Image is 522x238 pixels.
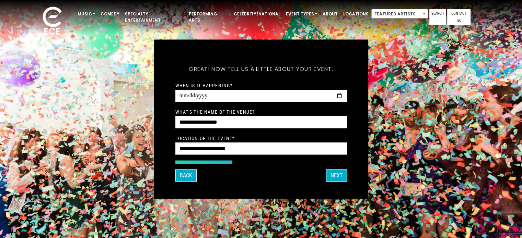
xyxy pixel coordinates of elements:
[326,169,347,181] button: Next
[231,8,283,20] a: Celebrity/National
[340,8,371,20] a: Locations
[429,9,446,25] a: Search
[175,169,197,181] button: Back
[283,8,320,20] a: Event Types
[75,8,98,20] a: Music
[35,5,69,38] img: ece_new_logo_whitev2-1.png
[447,9,471,25] a: Contact Us
[175,82,233,88] label: When is it happening?
[175,109,255,115] label: What's the name of the venue?
[98,8,122,20] a: Comedy
[372,9,428,19] span: Featured Artists
[175,135,235,141] label: Location of the event
[122,8,186,26] a: Specialty Entertainment
[320,8,340,20] a: About
[186,8,231,26] a: Performing Arts
[371,9,428,18] span: Featured Artists
[175,57,347,81] h5: Great! Now tell us a little about your event.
